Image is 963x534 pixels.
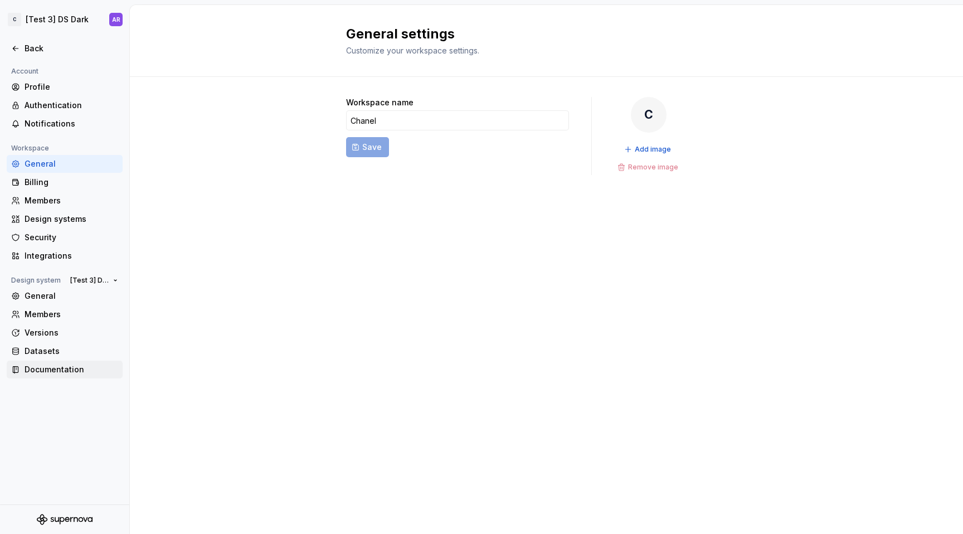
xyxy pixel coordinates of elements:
[25,177,118,188] div: Billing
[25,43,118,54] div: Back
[7,287,123,305] a: General
[7,324,123,342] a: Versions
[112,15,120,24] div: AR
[2,7,127,32] button: C[Test 3] DS DarkAR
[25,213,118,225] div: Design systems
[7,247,123,265] a: Integrations
[25,290,118,302] div: General
[7,229,123,246] a: Security
[346,46,479,55] span: Customize your workspace settings.
[25,309,118,320] div: Members
[37,514,93,525] svg: Supernova Logo
[7,96,123,114] a: Authentication
[25,364,118,375] div: Documentation
[70,276,109,285] span: [Test 3] DS Dark
[7,361,123,378] a: Documentation
[25,250,118,261] div: Integrations
[631,97,667,133] div: C
[621,142,676,157] button: Add image
[7,342,123,360] a: Datasets
[25,118,118,129] div: Notifications
[25,81,118,93] div: Profile
[25,346,118,357] div: Datasets
[25,327,118,338] div: Versions
[7,65,43,78] div: Account
[7,115,123,133] a: Notifications
[7,305,123,323] a: Members
[7,274,65,287] div: Design system
[8,13,21,26] div: C
[7,173,123,191] a: Billing
[7,210,123,228] a: Design systems
[25,158,118,169] div: General
[25,100,118,111] div: Authentication
[7,155,123,173] a: General
[7,40,123,57] a: Back
[635,145,671,154] span: Add image
[7,192,123,210] a: Members
[7,78,123,96] a: Profile
[25,195,118,206] div: Members
[7,142,53,155] div: Workspace
[26,14,89,25] div: [Test 3] DS Dark
[346,25,734,43] h2: General settings
[346,97,414,108] label: Workspace name
[25,232,118,243] div: Security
